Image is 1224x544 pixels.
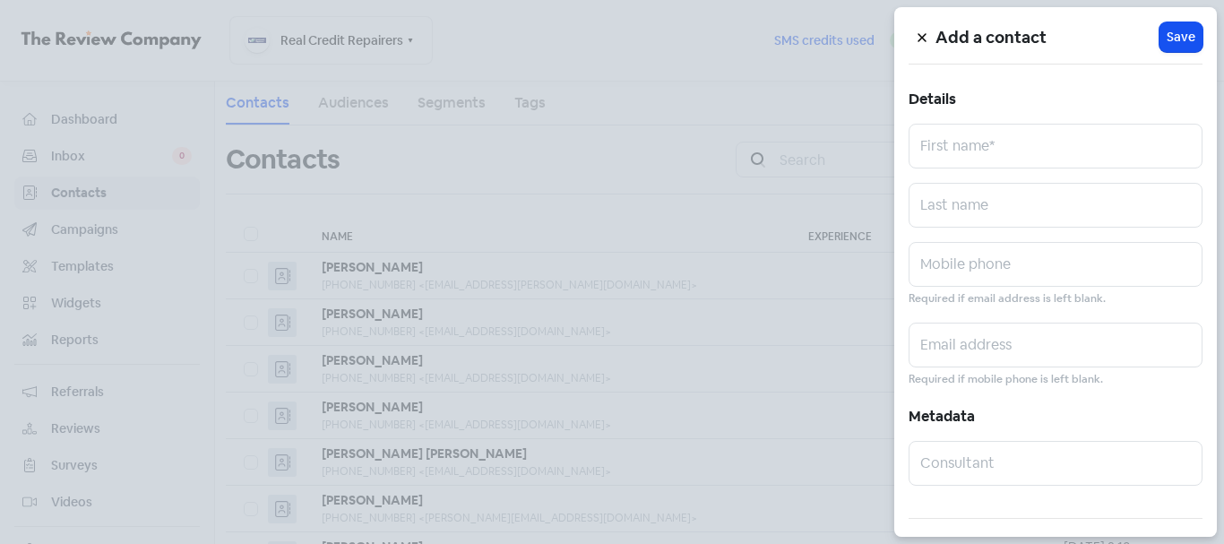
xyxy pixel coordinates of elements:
[909,403,1202,430] h5: Metadata
[909,242,1202,287] input: Mobile phone
[909,441,1202,486] input: Consultant
[909,371,1103,388] small: Required if mobile phone is left blank.
[909,323,1202,367] input: Email address
[909,183,1202,228] input: Last name
[909,124,1202,168] input: First name
[909,86,1202,113] h5: Details
[935,24,1159,51] h5: Add a contact
[1167,28,1195,47] span: Save
[909,290,1106,307] small: Required if email address is left blank.
[1159,22,1202,52] button: Save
